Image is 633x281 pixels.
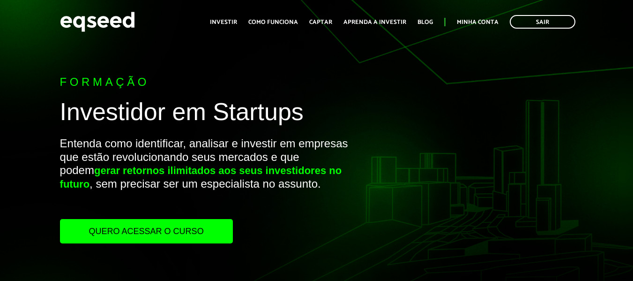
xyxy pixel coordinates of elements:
a: Aprenda a investir [343,19,406,25]
h1: Investidor em Startups [60,99,363,130]
p: Entenda como identificar, analisar e investir em empresas que estão revolucionando seus mercados ... [60,137,363,219]
a: Minha conta [457,19,499,25]
strong: gerar retornos ilimitados aos seus investidores no futuro [60,165,342,190]
a: Blog [417,19,433,25]
a: Captar [309,19,332,25]
img: EqSeed [60,9,135,34]
a: Como funciona [248,19,298,25]
a: Sair [510,15,575,29]
p: Formação [60,76,363,89]
a: Quero acessar o curso [60,219,233,243]
a: Investir [210,19,237,25]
